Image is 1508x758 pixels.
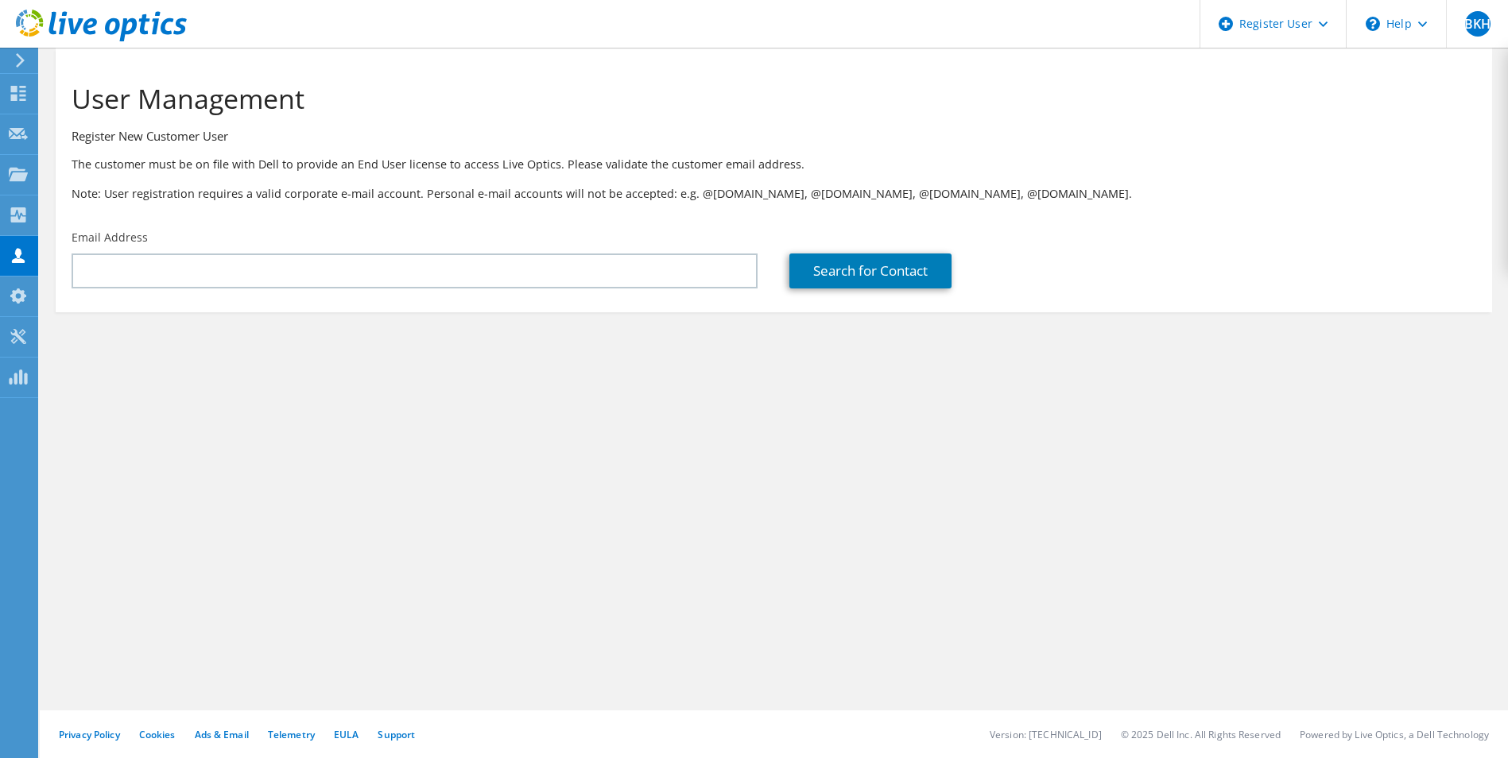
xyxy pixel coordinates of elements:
[72,230,148,246] label: Email Address
[195,728,249,741] a: Ads & Email
[789,253,952,288] a: Search for Contact
[72,82,1468,115] h1: User Management
[72,156,1476,173] p: The customer must be on file with Dell to provide an End User license to access Live Optics. Plea...
[1121,728,1281,741] li: © 2025 Dell Inc. All Rights Reserved
[59,728,120,741] a: Privacy Policy
[72,185,1476,203] p: Note: User registration requires a valid corporate e-mail account. Personal e-mail accounts will ...
[1366,17,1380,31] svg: \n
[990,728,1102,741] li: Version: [TECHNICAL_ID]
[334,728,359,741] a: EULA
[72,127,1476,145] h3: Register New Customer User
[268,728,315,741] a: Telemetry
[139,728,176,741] a: Cookies
[1465,11,1491,37] span: BKH
[378,728,415,741] a: Support
[1300,728,1489,741] li: Powered by Live Optics, a Dell Technology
